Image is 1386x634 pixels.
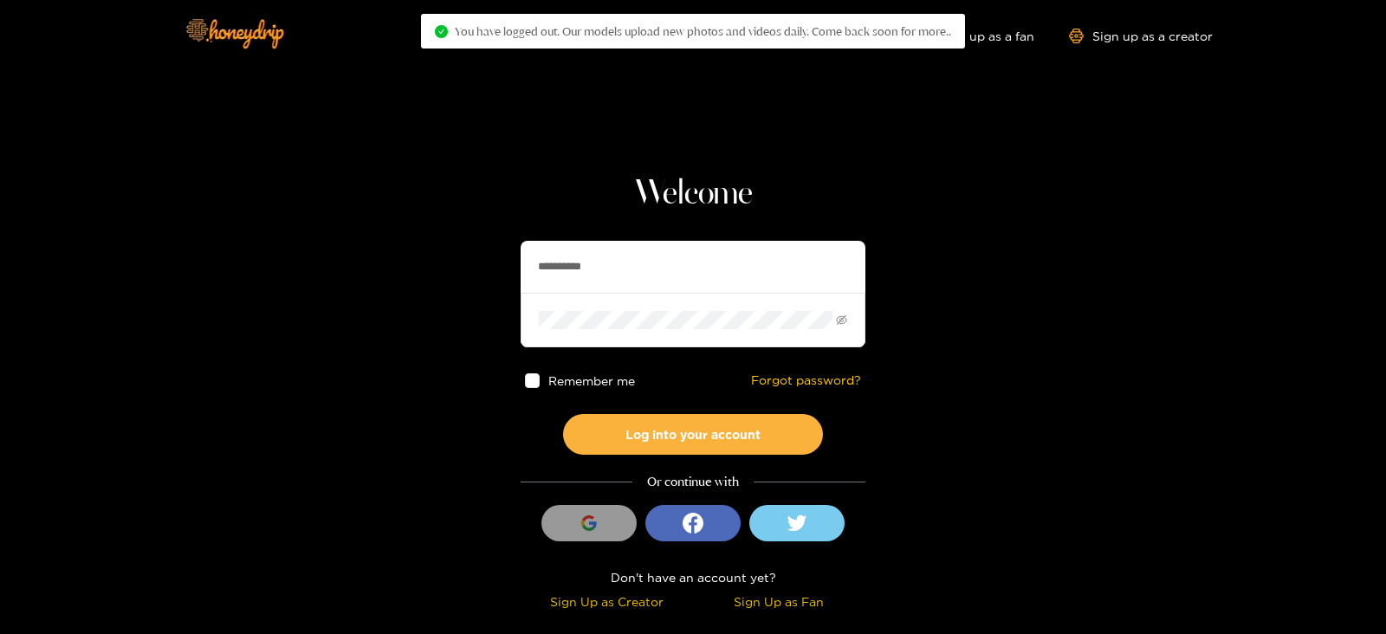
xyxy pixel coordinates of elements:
[916,29,1034,43] a: Sign up as a fan
[435,25,448,38] span: check-circle
[521,567,865,587] div: Don't have an account yet?
[548,374,635,387] span: Remember me
[836,314,847,326] span: eye-invisible
[697,592,861,611] div: Sign Up as Fan
[521,173,865,215] h1: Welcome
[563,414,823,455] button: Log into your account
[521,472,865,492] div: Or continue with
[1069,29,1213,43] a: Sign up as a creator
[751,373,861,388] a: Forgot password?
[455,24,951,38] span: You have logged out. Our models upload new photos and videos daily. Come back soon for more..
[525,592,689,611] div: Sign Up as Creator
